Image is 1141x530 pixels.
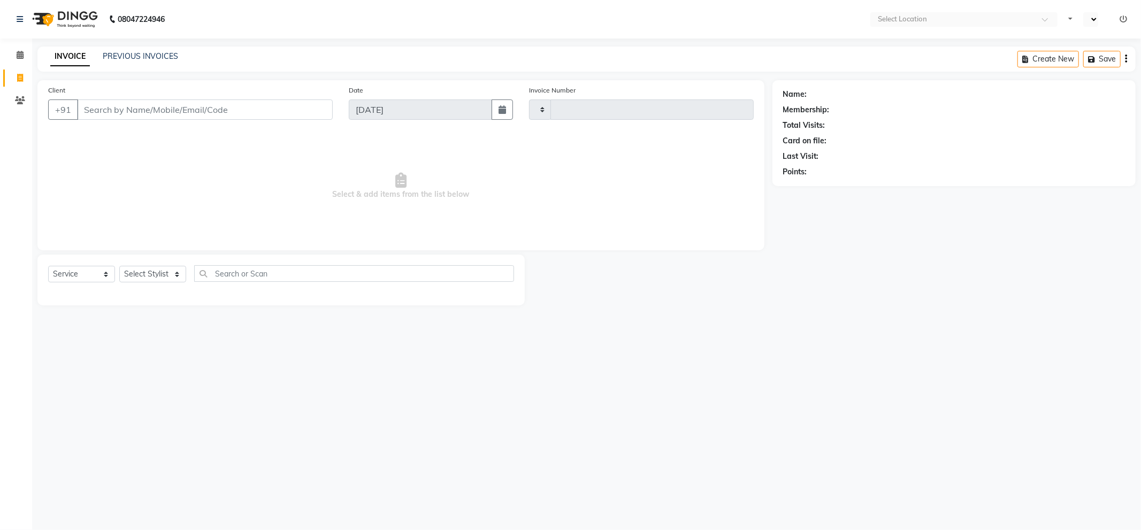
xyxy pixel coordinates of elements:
[194,265,514,282] input: Search or Scan
[783,104,830,116] div: Membership:
[1017,51,1079,67] button: Create New
[878,14,927,25] div: Select Location
[27,4,101,34] img: logo
[783,89,807,100] div: Name:
[48,133,754,240] span: Select & add items from the list below
[783,151,819,162] div: Last Visit:
[48,86,65,95] label: Client
[783,120,825,131] div: Total Visits:
[529,86,576,95] label: Invoice Number
[118,4,165,34] b: 08047224946
[349,86,363,95] label: Date
[1083,51,1121,67] button: Save
[50,47,90,66] a: INVOICE
[783,135,827,147] div: Card on file:
[103,51,178,61] a: PREVIOUS INVOICES
[783,166,807,178] div: Points:
[77,99,333,120] input: Search by Name/Mobile/Email/Code
[48,99,78,120] button: +91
